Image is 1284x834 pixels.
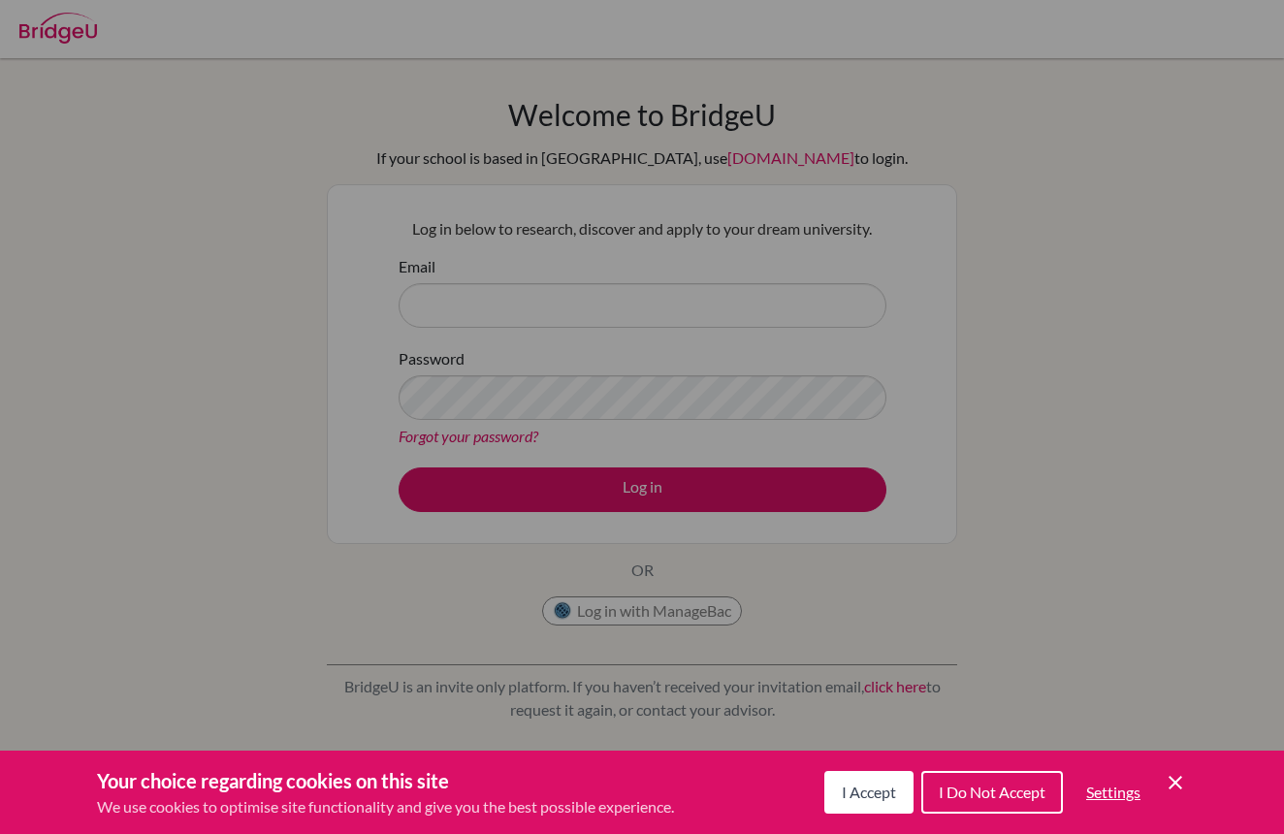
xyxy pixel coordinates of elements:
[1071,773,1156,812] button: Settings
[97,795,674,818] p: We use cookies to optimise site functionality and give you the best possible experience.
[921,771,1063,814] button: I Do Not Accept
[97,766,674,795] h3: Your choice regarding cookies on this site
[824,771,914,814] button: I Accept
[1164,771,1187,794] button: Save and close
[842,783,896,801] span: I Accept
[939,783,1045,801] span: I Do Not Accept
[1086,783,1140,801] span: Settings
